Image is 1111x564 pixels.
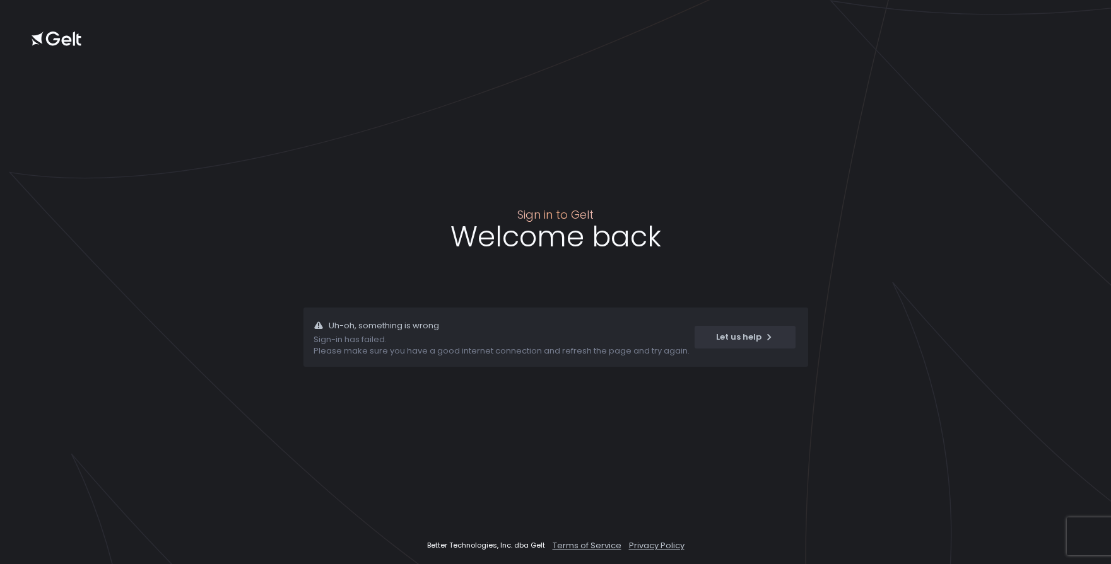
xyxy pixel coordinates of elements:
[716,331,774,343] div: Let us help
[695,326,796,348] button: Let us help
[427,541,545,550] span: Better Technologies, Inc. dba Gelt
[553,540,621,551] a: Terms of Service
[629,540,685,551] a: Privacy Policy
[490,268,622,296] div: Sign in with Google. Opens in new tab
[483,268,628,296] iframe: Sign in with Google Button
